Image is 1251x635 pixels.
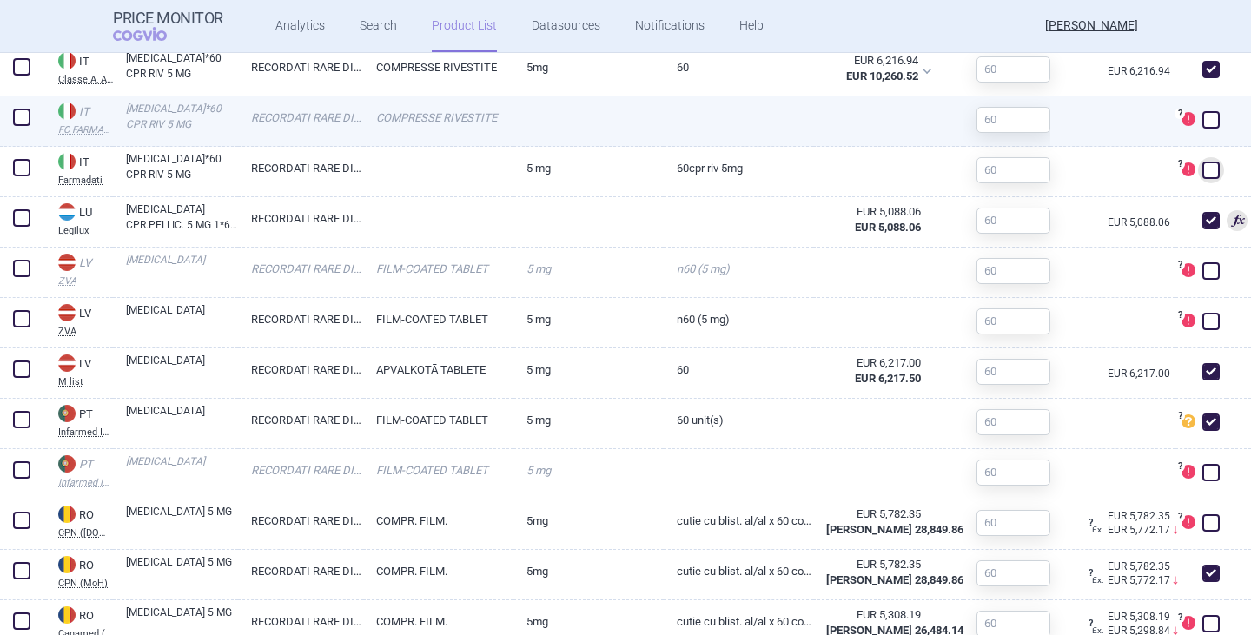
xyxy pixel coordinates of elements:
[126,353,238,384] a: [MEDICAL_DATA]
[58,103,76,120] img: Italy
[664,248,814,290] a: N60 (5 mg)
[45,302,113,336] a: LVLVZVA
[126,252,238,283] a: [MEDICAL_DATA]
[363,550,513,592] a: COMPR. FILM.
[45,403,113,437] a: PTPTInfarmed Infomed
[826,523,963,536] strong: [PERSON_NAME] 28,849.86
[58,276,113,286] abbr: ZVA
[58,478,113,487] abbr: Infarmed Infomed
[363,449,513,492] a: FILM-COATED TABLET
[1175,411,1185,421] span: ?
[45,554,113,588] a: ROROCPN (MoH)
[58,354,113,374] div: LV
[45,101,113,135] a: ITITFC FARMAPLANET
[113,27,191,41] span: COGVIO
[855,221,921,234] strong: EUR 5,088.06
[58,327,113,336] abbr: ZVA
[513,46,664,89] a: 5MG
[826,557,921,588] abbr: Ex-Factory bez DPH zo zdroja
[58,304,113,323] div: LV
[513,248,664,290] a: 5 mg
[1092,612,1175,622] a: EUR 5,308.19
[664,348,814,391] a: 60
[238,449,363,492] a: RECORDATI RARE DISEASES
[45,353,113,387] a: LVLVM list
[1085,568,1095,579] span: ?
[826,557,921,572] div: EUR 5,782.35
[826,204,921,220] div: EUR 5,088.06
[45,453,113,487] a: PTPTInfarmed Infomed
[58,153,76,170] img: Italy
[58,75,113,84] abbr: Classe A, AIFA
[1092,575,1104,585] span: Ex.
[126,504,238,535] a: [MEDICAL_DATA] 5 MG
[238,147,363,189] a: RECORDATI RARE DISEASES SARL
[126,50,238,82] a: [MEDICAL_DATA]*60 CPR RIV 5 MG
[826,355,921,371] div: EUR 6,217.00
[513,499,664,542] a: 5mg
[826,573,963,586] strong: [PERSON_NAME] 28,849.86
[664,399,814,441] a: 60 unit(s)
[45,202,113,235] a: LULULegilux
[45,151,113,185] a: ITITFarmadati
[58,52,113,71] div: IT
[1227,210,1248,231] span: Used for calculation
[363,499,513,542] a: COMPR. FILM.
[58,175,113,185] abbr: Farmadati
[58,427,113,437] abbr: Infarmed Infomed
[58,506,76,523] img: Romania
[58,203,76,221] img: Luxembourg
[363,399,513,441] a: FILM-COATED TABLET
[363,96,513,139] a: COMPRESSE RIVESTITE
[45,504,113,538] a: ROROCPN ([DOMAIN_NAME])
[58,226,113,235] abbr: Legilux
[513,449,664,492] a: 5 mg
[1092,525,1104,534] span: Ex.
[976,409,1050,435] input: 60
[846,69,918,83] strong: EUR 10,260.52
[126,302,238,334] a: [MEDICAL_DATA]
[58,405,76,422] img: Portugal
[1092,521,1175,539] div: EUR 5,772.17
[58,254,76,271] img: Latvia
[855,372,921,385] strong: EUR 6,217.50
[126,151,238,182] a: [MEDICAL_DATA]*60 CPR RIV 5 MG
[826,355,921,387] abbr: MZSR metodika
[1175,512,1185,522] span: ?
[126,554,238,585] a: [MEDICAL_DATA] 5 MG
[58,455,76,473] img: Portugal
[513,147,664,189] a: 5 MG
[363,46,513,89] a: COMPRESSE RIVESTITE
[976,107,1050,133] input: 60
[813,46,943,96] div: EUR 6,216.94EUR 10,260.52
[1092,572,1175,589] div: EUR 5,772.17
[1092,511,1175,521] a: EUR 5,782.35
[58,304,76,321] img: Latvia
[113,10,223,27] strong: Price Monitor
[513,399,664,441] a: 5 mg
[1085,518,1095,528] span: ?
[58,528,113,538] abbr: CPN ([DOMAIN_NAME])
[976,359,1050,385] input: 60
[45,50,113,84] a: ITITClasse A, AIFA
[58,606,76,624] img: Romania
[58,125,113,135] abbr: FC FARMAPLANET
[1092,625,1104,635] span: Ex.
[58,52,76,69] img: Italy
[58,377,113,387] abbr: M list
[1175,109,1185,119] span: ?
[513,550,664,592] a: 5mg
[45,252,113,286] a: LVLVZVA
[976,258,1050,284] input: 60
[825,53,918,84] abbr: MZSR metodika (03/2022) pre ORIGINÁLNE a BIOSIMILÁRNE LIEKY (marža lekárne 33,35%)
[126,403,238,434] a: [MEDICAL_DATA]
[976,208,1050,234] input: 60
[238,399,363,441] a: RECORDATI RARE DISEASES
[826,204,921,235] abbr: Ex-Factory bez DPH zo zdroja
[126,202,238,233] a: [MEDICAL_DATA] CPR.PELLIC. 5 MG 1*60 CPR. SS BLIST.
[238,298,363,341] a: RECORDATI RARE DISEASES, [GEOGRAPHIC_DATA]
[826,506,921,522] div: EUR 5,782.35
[58,556,76,573] img: Romania
[58,579,113,588] abbr: CPN (MoH)
[126,453,238,485] a: [MEDICAL_DATA]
